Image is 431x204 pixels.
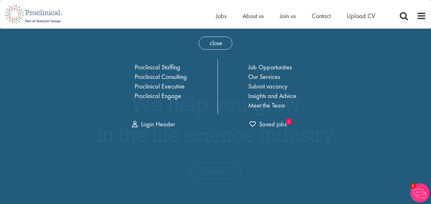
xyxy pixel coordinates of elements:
[242,12,264,20] a: About us
[248,82,287,90] a: Submit vacancy
[135,82,185,90] a: Proclinical Executive
[135,63,180,71] a: Proclinical Staffing
[135,92,181,100] a: Proclinical Engage
[248,63,292,71] a: Job Opportunities
[216,12,227,20] a: Jobs
[410,183,416,189] span: 1
[280,12,296,20] a: Join us
[249,120,287,128] span: Saved jobs
[410,183,429,202] img: Chatbot
[199,37,232,50] span: close
[248,101,285,109] a: Meet the Team
[248,92,296,100] a: Insights and Advice
[286,118,292,125] sub: 0
[249,120,287,129] a: 0 jobs in shortlist
[248,73,280,81] a: Our Services
[132,120,175,128] a: Login Header
[312,12,331,20] a: Contact
[135,73,187,81] a: Proclinical Consulting
[347,12,375,20] a: Upload CV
